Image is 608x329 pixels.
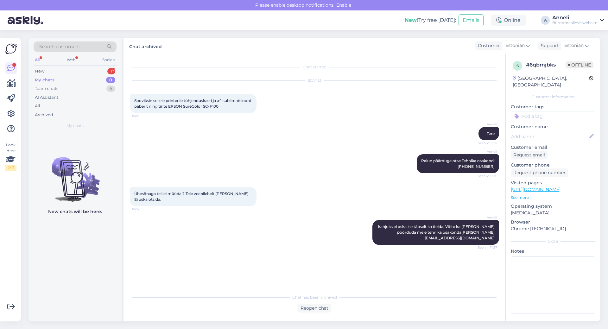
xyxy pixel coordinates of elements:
[129,41,162,50] label: Chat archived
[511,238,595,244] div: Extra
[564,42,584,49] span: Estonian
[526,61,566,69] div: # 6qbmjbks
[473,141,497,145] span: Seen ✓ 11:25
[511,94,595,100] div: Customer information
[421,158,495,169] span: Palun päärduge otse Tehnika osakond: [PHONE_NUMBER]
[511,144,595,151] p: Customer email
[134,98,252,109] span: Sooviksin sellele printerile tühjenduskasti ja a4 sublimatsiooni paberit ning tinte EPSON SureCol...
[34,56,41,64] div: All
[511,195,595,200] p: See more ...
[459,14,484,26] button: Emails
[5,43,17,55] img: Askly Logo
[511,111,595,121] input: Add a tag
[516,63,519,68] span: 6
[511,104,595,110] p: Customer tags
[491,15,526,26] div: Online
[511,123,595,130] p: Customer name
[39,43,79,50] span: Search customers
[35,68,44,74] div: New
[473,174,497,178] span: Seen ✓ 11:26
[511,210,595,216] p: [MEDICAL_DATA]
[5,165,16,171] div: 2 / 3
[134,191,250,202] span: Ühesõnaga teil ei müüda ? Teie veebilehelt [PERSON_NAME]. Ei oska otsida.
[511,162,595,168] p: Customer phone
[473,245,497,250] span: Seen ✓ 11:27
[513,75,589,88] div: [GEOGRAPHIC_DATA], [GEOGRAPHIC_DATA]
[511,248,595,255] p: Notes
[552,20,597,25] div: Büroomaailm's website
[552,15,597,20] div: Anneli
[511,151,548,159] div: Request email
[132,206,155,211] span: 11:26
[35,103,40,109] div: All
[487,131,495,136] span: Tere
[35,85,58,92] div: Team chats
[511,219,595,225] p: Browser
[538,42,559,49] div: Support
[334,2,353,8] span: Enable
[48,208,102,215] p: New chats will be here.
[101,56,117,64] div: Socials
[130,78,499,83] div: [DATE]
[473,215,497,220] span: Anneli
[473,122,497,127] span: Anneli
[28,146,122,203] img: No chats
[566,61,593,68] span: Offline
[511,203,595,210] p: Operating system
[405,16,456,24] div: Try free [DATE]:
[35,112,53,118] div: Archived
[505,42,525,49] span: Estonian
[106,77,115,83] div: 0
[405,17,418,23] b: New!
[473,149,497,154] span: Anneli
[298,304,331,313] div: Reopen chat
[130,64,499,70] div: Chat started
[292,294,337,300] span: Chat has been archived
[511,168,568,177] div: Request phone number
[66,123,84,129] span: My chats
[511,133,588,140] input: Add name
[511,180,595,186] p: Visited pages
[107,68,115,74] div: 1
[132,113,155,118] span: 11:25
[511,187,560,192] a: [URL][DOMAIN_NAME]
[475,42,500,49] div: Customer
[541,16,550,25] div: A
[5,142,16,171] div: Look Here
[552,15,604,25] a: AnneliBüroomaailm's website
[378,224,496,240] span: kahjuks ei oska ise täpselt ka öelda. Võite ka [PERSON_NAME] pöörduda meie tehnika osakonda
[106,85,115,92] div: 6
[35,77,54,83] div: My chats
[35,94,58,101] div: AI Assistant
[511,225,595,232] p: Chrome [TECHNICAL_ID]
[66,56,77,64] div: Web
